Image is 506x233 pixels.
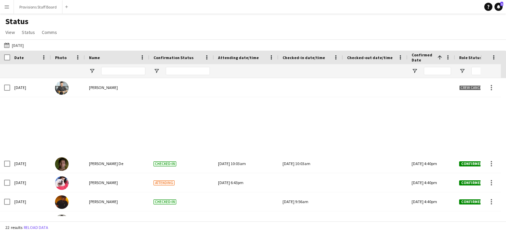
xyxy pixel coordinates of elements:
[89,55,100,60] span: Name
[14,0,62,14] button: Provisions Staff Board
[459,161,484,166] span: Confirmed
[500,2,503,6] span: 1
[408,211,455,230] div: [DATE] 4:40pm
[10,78,51,97] div: [DATE]
[55,81,69,95] img: Alec Kerr
[101,67,145,75] input: Name Filter Input
[153,68,160,74] button: Open Filter Menu
[412,52,435,62] span: Confirmed Date
[42,29,57,35] span: Comms
[55,214,69,228] img: Kumbukani Phiri
[408,173,455,192] div: [DATE] 4:40pm
[153,55,194,60] span: Confirmation Status
[459,85,491,90] span: Crew cancelled
[5,29,15,35] span: View
[89,161,123,166] span: [PERSON_NAME] De
[55,157,69,171] img: Vojta De
[459,180,484,185] span: Confirmed
[494,3,503,11] a: 1
[283,55,325,60] span: Checked-in date/time
[10,192,51,211] div: [DATE]
[10,154,51,173] div: [DATE]
[408,154,455,173] div: [DATE] 4:40pm
[3,28,18,37] a: View
[153,180,175,185] span: Attending
[10,173,51,192] div: [DATE]
[153,199,176,204] span: Checked-in
[424,67,451,75] input: Confirmed Date Filter Input
[55,176,69,190] img: Joanna Silva
[408,192,455,211] div: [DATE] 4:40pm
[218,55,259,60] span: Attending date/time
[10,211,51,230] div: [DATE]
[22,224,50,231] button: Reload data
[89,68,95,74] button: Open Filter Menu
[3,41,25,49] button: [DATE]
[283,154,339,173] div: [DATE] 10:03am
[347,55,393,60] span: Checked-out date/time
[55,195,69,209] img: Timothy Lampitoc
[89,180,118,185] span: [PERSON_NAME]
[55,55,67,60] span: Photo
[459,199,484,204] span: Confirmed
[89,85,118,90] span: [PERSON_NAME]
[19,28,38,37] a: Status
[459,68,465,74] button: Open Filter Menu
[89,199,118,204] span: [PERSON_NAME]
[22,29,35,35] span: Status
[14,55,24,60] span: Date
[459,55,482,60] span: Role Status
[218,154,274,173] div: [DATE] 10:03am
[412,68,418,74] button: Open Filter Menu
[283,192,339,211] div: [DATE] 9:56am
[218,173,274,192] div: [DATE] 6:43pm
[39,28,60,37] a: Comms
[153,161,176,166] span: Checked-in
[471,67,499,75] input: Role Status Filter Input
[166,67,210,75] input: Confirmation Status Filter Input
